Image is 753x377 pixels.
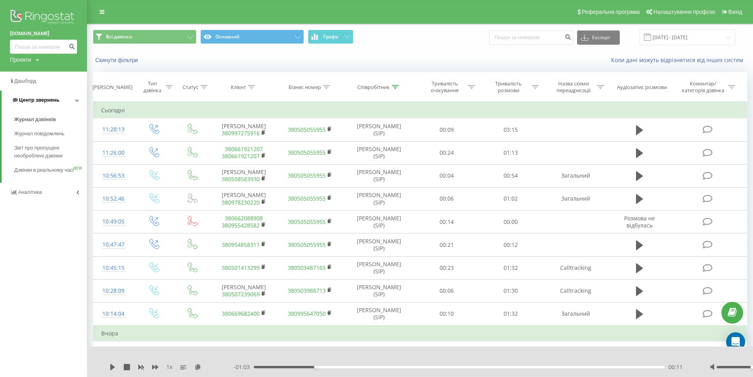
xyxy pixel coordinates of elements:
[553,80,595,94] div: Назва схеми переадресації
[14,163,87,177] a: Дзвінки в реальному часіNEW
[101,145,126,161] div: 11:26:00
[415,141,478,164] td: 00:24
[288,218,326,225] a: 380505055955
[489,30,573,45] input: Пошук за номером
[343,118,415,141] td: [PERSON_NAME] (SIP)
[288,149,326,156] a: 380505055955
[14,112,87,127] a: Журнал дзвінків
[183,84,198,91] div: Статус
[415,233,478,256] td: 00:21
[415,187,478,210] td: 00:06
[222,129,260,137] a: 380997275916
[14,127,87,141] a: Журнал повідомлень
[101,122,126,137] div: 11:28:13
[323,34,339,40] span: Графік
[415,341,478,364] td: 00:42
[93,30,196,44] button: Всі дзвінки
[288,310,326,317] a: 380995647050
[19,97,59,103] span: Центр звернень
[479,141,542,164] td: 01:13
[222,310,260,317] a: 380669682400
[424,80,466,94] div: Тривалість очікування
[415,164,478,187] td: 00:04
[288,172,326,179] a: 380505055955
[211,279,277,302] td: [PERSON_NAME]
[289,84,321,91] div: Бізнес номер
[288,241,326,248] a: 380505055955
[314,366,317,369] div: Accessibility label
[14,130,64,138] span: Журнал повідомлень
[680,80,726,94] div: Коментар/категорія дзвінка
[343,233,415,256] td: [PERSON_NAME] (SIP)
[222,222,260,229] a: 380955428582
[101,345,126,360] div: 18:43:32
[14,166,74,174] span: Дзвінки в реальному часі
[222,175,260,183] a: 380508583930
[101,168,126,184] div: 10:56:53
[343,187,415,210] td: [PERSON_NAME] (SIP)
[415,279,478,302] td: 00:06
[2,91,87,110] a: Центр звернень
[211,341,277,364] td: [PERSON_NAME]
[211,164,277,187] td: [PERSON_NAME]
[415,256,478,279] td: 00:23
[479,164,542,187] td: 00:54
[10,8,77,28] img: Ringostat logo
[101,237,126,252] div: 10:47:47
[611,56,747,64] a: Коли дані можуть відрізнятися вiд інших систем
[343,256,415,279] td: [PERSON_NAME] (SIP)
[479,341,542,364] td: 00:00
[225,214,263,222] a: 380662088908
[93,102,747,118] td: Сьогодні
[577,30,620,45] button: Експорт
[415,302,478,326] td: 00:10
[542,256,609,279] td: Calltracking
[18,189,42,195] span: Аналiтика
[617,84,667,91] div: Аудіозапис розмови
[92,84,132,91] div: [PERSON_NAME]
[93,57,142,64] button: Скинути фільтри
[624,345,655,360] span: Розмова не відбулась
[222,241,260,248] a: 380954858311
[542,164,609,187] td: Загальний
[479,187,542,210] td: 01:02
[234,363,254,371] span: - 01:03
[624,214,655,229] span: Розмова не відбулась
[415,210,478,233] td: 00:14
[211,187,277,210] td: [PERSON_NAME]
[222,199,260,206] a: 380978230220
[288,264,326,271] a: 380503487165
[343,279,415,302] td: [PERSON_NAME] (SIP)
[222,290,260,298] a: 380507239069
[487,80,530,94] div: Тривалість розмови
[479,279,542,302] td: 01:30
[343,164,415,187] td: [PERSON_NAME] (SIP)
[343,302,415,326] td: [PERSON_NAME] (SIP)
[141,80,164,94] div: Тип дзвінка
[222,152,260,160] a: 380661921207
[288,195,326,202] a: 380505055955
[343,141,415,164] td: [PERSON_NAME] (SIP)
[479,302,542,326] td: 01:32
[415,118,478,141] td: 00:09
[726,332,745,351] div: Open Intercom Messenger
[728,9,742,15] span: Вихід
[10,30,77,38] a: [DOMAIN_NAME]
[231,84,246,91] div: Клієнт
[93,326,747,341] td: Вчора
[343,341,415,364] td: [PERSON_NAME] (SIP)
[308,30,353,44] button: Графік
[14,78,36,84] span: Дашборд
[14,141,87,163] a: Звіт про пропущені необроблені дзвінки
[211,118,277,141] td: [PERSON_NAME]
[14,116,56,123] span: Журнал дзвінків
[479,256,542,279] td: 01:32
[479,233,542,256] td: 00:12
[10,56,31,64] div: Проекти
[101,214,126,229] div: 10:49:05
[653,9,715,15] span: Налаштування профілю
[106,34,132,40] span: Всі дзвінки
[288,126,326,133] a: 380505055955
[101,306,126,322] div: 10:14:04
[479,118,542,141] td: 03:15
